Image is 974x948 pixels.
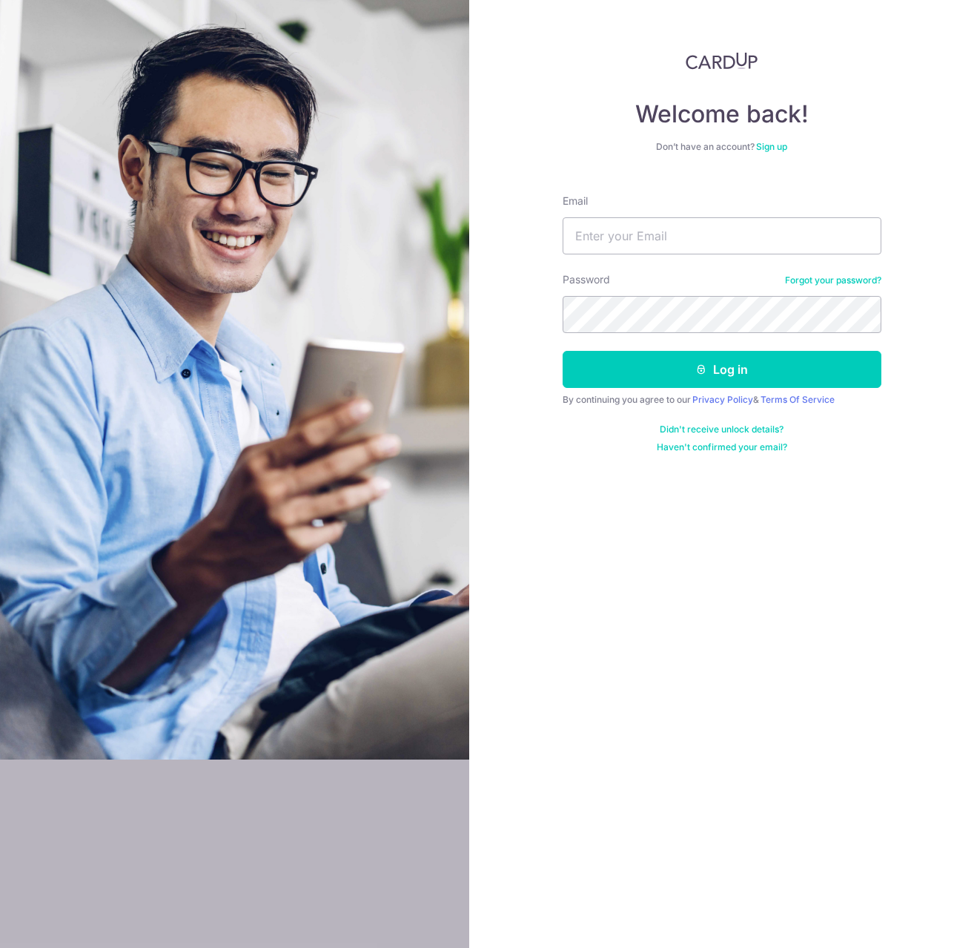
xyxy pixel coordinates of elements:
[756,141,787,152] a: Sign up
[563,217,881,254] input: Enter your Email
[761,394,835,405] a: Terms Of Service
[785,274,881,286] a: Forgot your password?
[563,99,881,129] h4: Welcome back!
[686,52,758,70] img: CardUp Logo
[563,351,881,388] button: Log in
[660,424,783,435] a: Didn't receive unlock details?
[563,141,881,153] div: Don’t have an account?
[692,394,753,405] a: Privacy Policy
[563,194,588,208] label: Email
[563,272,610,287] label: Password
[563,394,881,406] div: By continuing you agree to our &
[657,441,787,453] a: Haven't confirmed your email?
